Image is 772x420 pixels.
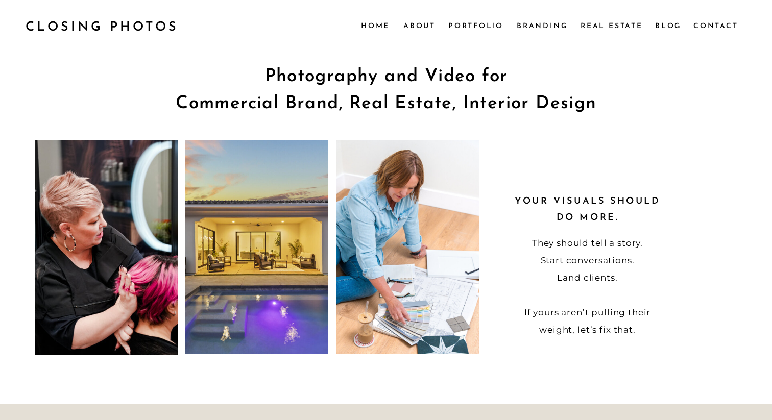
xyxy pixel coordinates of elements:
[26,16,188,35] a: CLOSING PHOTOS
[517,20,569,31] a: Branding
[581,20,645,31] a: Real Estate
[693,20,737,31] a: Contact
[509,234,666,345] p: They should tell a story. Start conversations. Land clients. If yours aren’t pulling their weight...
[448,20,504,31] a: Portfolio
[403,20,435,31] a: About
[361,20,390,31] a: Home
[655,20,683,31] a: Blog
[513,193,663,225] h2: Your visuals should do more.
[80,64,693,120] h1: Photography and Video for Commercial Brand, Real Estate, Interior Design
